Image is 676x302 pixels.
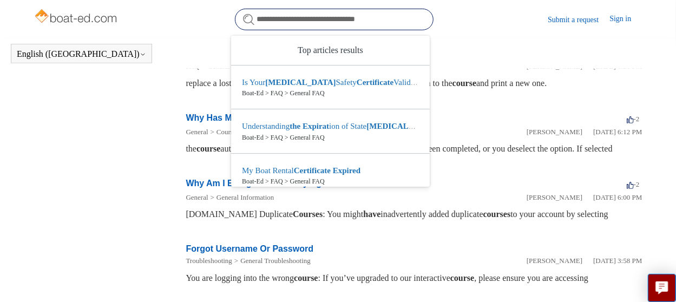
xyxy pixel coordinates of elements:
a: Sign in [609,13,642,26]
li: Course Information [208,127,272,137]
img: Boat-Ed Help Center home page [34,6,120,28]
a: Troubleshooting [186,257,232,265]
span: -2 [627,115,640,123]
em: the [290,122,300,130]
zd-autocomplete-title-multibrand: Suggested result 2 Understanding the Expiration of State Boating Certificates and Course Retake R... [242,122,588,133]
li: Troubleshooting [186,255,232,266]
zd-autocomplete-breadcrumbs-multibrand: Boat-Ed > FAQ > General FAQ [242,88,419,98]
div: You are logging into the wrong : If you’ve upgraded to our interactive , please ensure you are ac... [186,272,642,285]
li: [PERSON_NAME] [527,127,582,137]
zd-autocomplete-header: Top articles results [231,36,430,65]
em: [MEDICAL_DATA] [366,122,437,130]
time: 01/05/2024, 18:12 [593,128,642,136]
time: 01/05/2024, 18:31 [593,62,642,70]
a: General Troubleshooting [240,257,311,265]
a: General FAQ [208,62,245,70]
a: General [186,193,208,201]
em: Certificate [357,78,393,87]
em: Expirat [303,122,329,130]
em: Expired [333,166,360,175]
button: English ([GEOGRAPHIC_DATA]) [17,49,146,59]
a: Forgot Username Or Password [186,244,313,253]
button: Live chat [648,274,676,302]
li: General [186,127,208,137]
zd-autocomplete-breadcrumbs-multibrand: Boat-Ed > FAQ > General FAQ [242,133,419,142]
zd-autocomplete-title-multibrand: Suggested result 1 Is Your Boating Safety Certificate Valid In All States? [242,78,457,89]
div: [DOMAIN_NAME] Duplicate : You might inadvertently added duplicate to your account by selecting [186,208,642,221]
li: [PERSON_NAME] [527,192,582,203]
a: Submit a request [548,14,609,25]
li: [PERSON_NAME] [527,255,582,266]
em: Certificate [294,166,331,175]
em: have [363,209,380,219]
em: course [294,273,318,283]
em: course [450,273,474,283]
em: courses [483,209,511,219]
zd-autocomplete-title-multibrand: Suggested result 3 My Boat Rental Certificate Expired [242,166,360,177]
a: Why Has My Course Expired? [186,113,309,122]
time: 01/05/2024, 18:00 [593,193,642,201]
li: General Troubleshooting [232,255,311,266]
a: General Information [216,193,274,201]
em: [MEDICAL_DATA] [265,78,336,87]
a: General [186,128,208,136]
span: -2 [627,180,640,188]
a: Why Am I Being Asked to Pay Again? [186,179,339,188]
zd-autocomplete-breadcrumbs-multibrand: Boat-Ed > FAQ > General FAQ [242,176,419,186]
div: the automatically renewed, and it will so until the has been completed, or you deselect the optio... [186,142,642,155]
input: Search [235,9,434,30]
li: General Information [208,192,274,203]
em: course [196,144,220,153]
a: Course Information [216,128,272,136]
em: Courses [293,209,323,219]
div: replace a lost or destroyed proof of completion document, log in to the and print a new one. [186,77,642,90]
li: General [186,192,208,203]
time: 05/20/2025, 15:58 [593,257,642,265]
em: course [452,78,476,88]
a: FAQ [186,62,199,70]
